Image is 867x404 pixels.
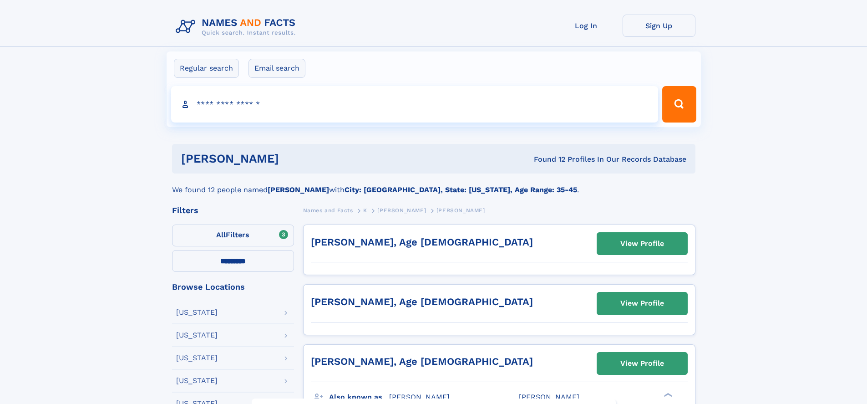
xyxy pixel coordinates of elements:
div: View Profile [620,233,664,254]
span: [PERSON_NAME] [436,207,485,214]
label: Filters [172,225,294,246]
img: Logo Names and Facts [172,15,303,39]
div: ❯ [662,392,673,398]
a: [PERSON_NAME] [377,205,426,216]
a: Log In [550,15,623,37]
div: Filters [172,206,294,215]
span: [PERSON_NAME] [519,393,579,401]
a: [PERSON_NAME], Age [DEMOGRAPHIC_DATA] [311,356,533,367]
div: View Profile [620,293,664,314]
b: City: [GEOGRAPHIC_DATA], State: [US_STATE], Age Range: 35-45 [345,185,577,194]
a: K [363,205,367,216]
label: Regular search [174,59,239,78]
input: search input [171,86,659,123]
div: We found 12 people named with . [172,174,695,195]
span: [PERSON_NAME] [377,207,426,214]
div: [US_STATE] [176,377,218,384]
div: View Profile [620,353,664,374]
a: [PERSON_NAME], Age [DEMOGRAPHIC_DATA] [311,236,533,248]
a: Sign Up [623,15,695,37]
a: Names and Facts [303,205,353,216]
div: [US_STATE] [176,309,218,316]
a: View Profile [597,292,687,314]
a: View Profile [597,353,687,374]
span: [PERSON_NAME] [389,393,450,401]
h1: [PERSON_NAME] [181,153,406,164]
div: Browse Locations [172,283,294,291]
span: K [363,207,367,214]
label: Email search [248,59,305,78]
span: All [216,230,226,239]
a: [PERSON_NAME], Age [DEMOGRAPHIC_DATA] [311,296,533,307]
button: Search Button [662,86,696,123]
b: [PERSON_NAME] [268,185,329,194]
div: [US_STATE] [176,332,218,339]
div: [US_STATE] [176,354,218,362]
div: Found 12 Profiles In Our Records Database [406,154,686,164]
a: View Profile [597,233,687,255]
